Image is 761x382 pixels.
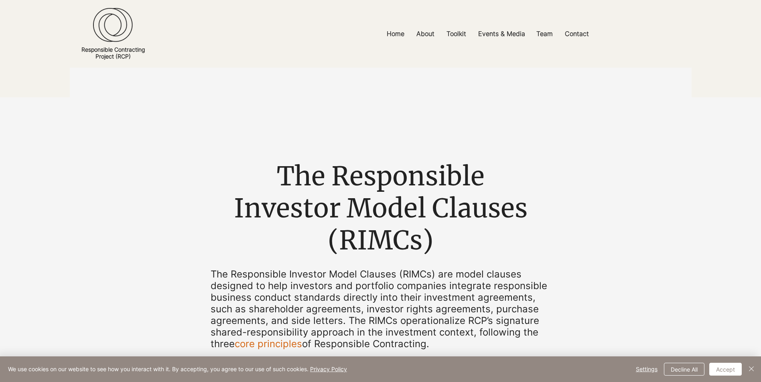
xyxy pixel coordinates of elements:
nav: Site [284,25,691,43]
img: Close [747,364,756,374]
button: Decline All [664,363,704,376]
a: Home [381,25,410,43]
button: Accept [709,363,742,376]
p: Contact [561,25,593,43]
a: core principles [235,338,302,350]
p: Toolkit [442,25,470,43]
a: Toolkit [440,25,472,43]
p: About [412,25,438,43]
a: Contact [559,25,595,43]
a: Team [530,25,559,43]
a: Responsible ContractingProject (RCP) [81,46,145,60]
p: Team [532,25,557,43]
a: About [410,25,440,43]
span: Settings [636,363,658,375]
button: Close [747,363,756,376]
p: Home [383,25,408,43]
a: Privacy Policy [310,366,347,372]
p: The Responsible Investor Model Clauses (RIMCs) are model clauses designed to help investors and p... [211,268,552,361]
p: Events & Media [474,25,529,43]
a: Events & Media [472,25,530,43]
span: We use cookies on our website to see how you interact with it. By accepting, you agree to our use... [8,366,347,373]
span: The Responsible Investor Model Clauses (RIMCs) [234,160,528,256]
